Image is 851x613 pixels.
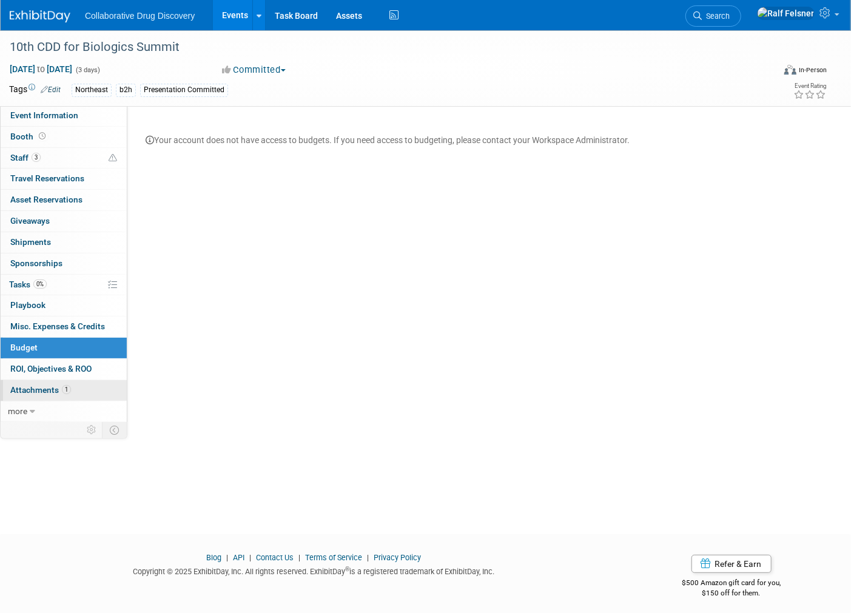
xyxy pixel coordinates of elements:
[146,122,818,146] div: Your account does not have access to budgets. If you need access to budgeting, please contact you...
[1,380,127,401] a: Attachments1
[103,422,127,438] td: Toggle Event Tabs
[1,338,127,358] a: Budget
[1,401,127,422] a: more
[10,110,78,120] span: Event Information
[10,195,82,204] span: Asset Reservations
[5,36,757,58] div: 10th CDD for Biologics Summit
[1,169,127,189] a: Travel Reservations
[10,237,51,247] span: Shipments
[364,553,372,562] span: |
[784,65,796,75] img: Format-Inperson.png
[374,553,421,562] a: Privacy Policy
[636,588,827,598] div: $150 off for them.
[1,359,127,380] a: ROI, Objectives & ROO
[10,10,70,22] img: ExhibitDay
[116,84,136,96] div: b2h
[1,127,127,147] a: Booth
[246,553,254,562] span: |
[140,84,228,96] div: Presentation Committed
[636,570,827,598] div: $500 Amazon gift card for you,
[72,84,112,96] div: Northeast
[691,555,772,573] a: Refer & Earn
[75,66,100,74] span: (3 days)
[10,132,48,141] span: Booth
[10,385,71,395] span: Attachments
[85,11,195,21] span: Collaborative Drug Discovery
[33,280,47,289] span: 0%
[295,553,303,562] span: |
[1,232,127,253] a: Shipments
[9,563,618,577] div: Copyright © 2025 ExhibitDay, Inc. All rights reserved. ExhibitDay is a registered trademark of Ex...
[1,106,127,126] a: Event Information
[1,295,127,316] a: Playbook
[1,275,127,295] a: Tasks0%
[10,364,92,373] span: ROI, Objectives & ROO
[9,280,47,289] span: Tasks
[305,553,362,562] a: Terms of Service
[10,153,41,162] span: Staff
[41,85,61,94] a: Edit
[702,12,730,21] span: Search
[256,553,294,562] a: Contact Us
[10,300,45,310] span: Playbook
[81,422,103,438] td: Personalize Event Tab Strip
[35,64,47,74] span: to
[223,553,231,562] span: |
[1,148,127,169] a: Staff3
[32,153,41,162] span: 3
[345,566,349,572] sup: ®
[10,343,38,352] span: Budget
[793,83,826,89] div: Event Rating
[10,173,84,183] span: Travel Reservations
[1,253,127,274] a: Sponsorships
[798,65,827,75] div: In-Person
[10,216,50,226] span: Giveaways
[9,64,73,75] span: [DATE] [DATE]
[757,7,815,20] img: Ralf Felsner
[685,5,741,27] a: Search
[10,258,62,268] span: Sponsorships
[206,553,221,562] a: Blog
[9,83,61,97] td: Tags
[8,406,27,416] span: more
[109,153,117,164] span: Potential Scheduling Conflict -- at least one attendee is tagged in another overlapping event.
[218,64,291,76] button: Committed
[10,321,105,331] span: Misc. Expenses & Credits
[233,553,244,562] a: API
[1,317,127,337] a: Misc. Expenses & Credits
[705,63,827,81] div: Event Format
[1,190,127,210] a: Asset Reservations
[36,132,48,141] span: Booth not reserved yet
[1,211,127,232] a: Giveaways
[62,385,71,394] span: 1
